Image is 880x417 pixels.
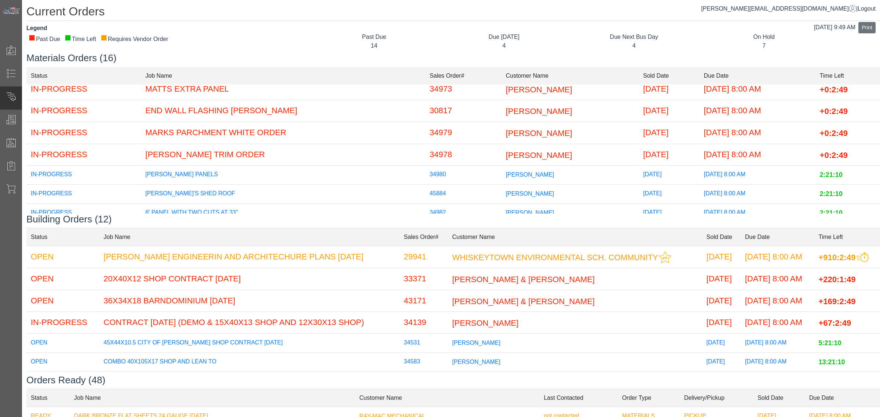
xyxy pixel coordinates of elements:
span: [PERSON_NAME] [506,85,572,94]
td: Sold Date [702,228,741,246]
td: 34978 [425,144,502,166]
td: [DATE] [702,246,741,268]
td: 34979 [425,122,502,144]
td: [PERSON_NAME]'S SHED ROOF [141,185,425,204]
div: | [701,4,876,13]
span: [PERSON_NAME] & [PERSON_NAME] [452,275,595,284]
td: Due Date [699,67,815,85]
div: Requires Vendor Order [100,35,168,44]
td: 29941 [399,246,448,268]
td: Due Date [805,389,880,407]
td: MATTS EXTRA PANEL [141,78,425,100]
td: [DATE] [702,334,741,353]
td: MARKS PARCHMENT WHITE ORDER [141,122,425,144]
a: [PERSON_NAME][EMAIL_ADDRESS][DOMAIN_NAME] [701,5,856,12]
div: On Hold [704,33,823,41]
span: 2:21:10 [820,209,843,217]
td: Sold Date [639,67,699,85]
td: 34980 [425,166,502,185]
strong: Legend [26,25,47,31]
td: [DATE] 8:00 AM [741,290,814,312]
td: Customer Name [355,389,539,407]
td: 20X40X12 SHOP CONTRACT [DATE] [99,268,400,290]
td: Sales Order# [425,67,502,85]
td: [DATE] 8:00 AM [699,144,815,166]
span: WHISKEYTOWN ENVIRONMENTAL SCH. COMMUNITY [452,252,658,262]
td: Job Name [70,389,355,407]
td: COMBO 40X105X17 SHOP AND LEAN TO [99,353,400,372]
span: [PERSON_NAME] [452,318,518,328]
span: +0:2:49 [820,107,848,116]
td: [DATE] 8:00 AM [699,122,815,144]
td: OPEN [26,246,99,268]
td: 34982 [425,204,502,223]
td: 34531 [399,334,448,353]
td: IN-PROGRESS [26,122,141,144]
td: [PERSON_NAME] TRIM ORDER [141,144,425,166]
td: Time Left [814,228,880,246]
td: 45X44X10.5 CITY OF [PERSON_NAME] SHOP CONTRACT [DATE] [99,334,400,353]
span: 13:21:10 [819,358,845,366]
td: [DATE] [639,185,699,204]
td: [DATE] [702,268,741,290]
h3: Building Orders (12) [26,214,880,225]
td: [DATE] 8:00 AM [699,204,815,223]
td: Customer Name [501,67,639,85]
div: Due [DATE] [444,33,563,41]
td: [DATE] [639,166,699,185]
td: CONTRACT [DATE] (DEMO & 15X40X13 SHOP AND 12X30X13 SHOP) [99,312,400,334]
td: [DATE] 8:00 AM [699,185,815,204]
div: Time Left [65,35,96,44]
td: Last Contacted [539,389,617,407]
td: Due Date [741,228,814,246]
td: [DATE] 8:00 AM [699,166,815,185]
td: [DATE] 8:00 AM [741,312,814,334]
td: 36X34X18 BARNDOMINIUM [DATE] [99,290,400,312]
span: [PERSON_NAME] [506,150,572,159]
span: +0:2:49 [820,85,848,94]
td: [DATE] [639,122,699,144]
td: [PERSON_NAME] PANELS [141,166,425,185]
td: 33371 [399,268,448,290]
span: +0:2:49 [820,129,848,138]
span: [PERSON_NAME] [506,191,554,197]
span: +910:2:49 [819,252,856,262]
img: This order should be prioritized [856,252,869,262]
h3: Orders Ready (48) [26,374,880,386]
td: 34583 [399,353,448,372]
span: [DATE] 9:49 AM [814,24,856,30]
td: Job Name [141,67,425,85]
div: 4 [444,41,563,50]
td: Sales Order# [399,228,448,246]
img: Metals Direct Inc Logo [2,7,21,15]
span: +67:2:49 [819,318,851,328]
td: [DATE] 8:00 AM [699,100,815,122]
td: IN-PROGRESS [26,204,141,223]
td: IN-PROGRESS [26,185,141,204]
td: Status [26,389,70,407]
td: IN-PROGRESS [26,312,99,334]
td: 43171 [399,290,448,312]
span: [PERSON_NAME] [452,359,500,365]
td: [DATE] [639,204,699,223]
td: 8' PANEL WITH TWO CUTS AT 33" [141,204,425,223]
div: ■ [65,35,71,40]
td: Customer Name [448,228,702,246]
td: [DATE] [702,372,741,391]
span: [PERSON_NAME] [506,107,572,116]
td: IN-PROGRESS [26,144,141,166]
td: 34973 [425,78,502,100]
span: +169:2:49 [819,296,856,306]
td: 34139 [399,312,448,334]
span: [PERSON_NAME] [506,171,554,178]
td: [DATE] [639,78,699,100]
span: [PERSON_NAME] [506,210,554,216]
img: This customer should be prioritized [659,251,671,263]
span: +0:2:49 [820,150,848,159]
div: Past Due [315,33,433,41]
td: [DATE] [702,290,741,312]
span: [PERSON_NAME] [506,129,572,138]
td: [DATE] 8:00 AM [741,334,814,353]
div: 7 [704,41,823,50]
